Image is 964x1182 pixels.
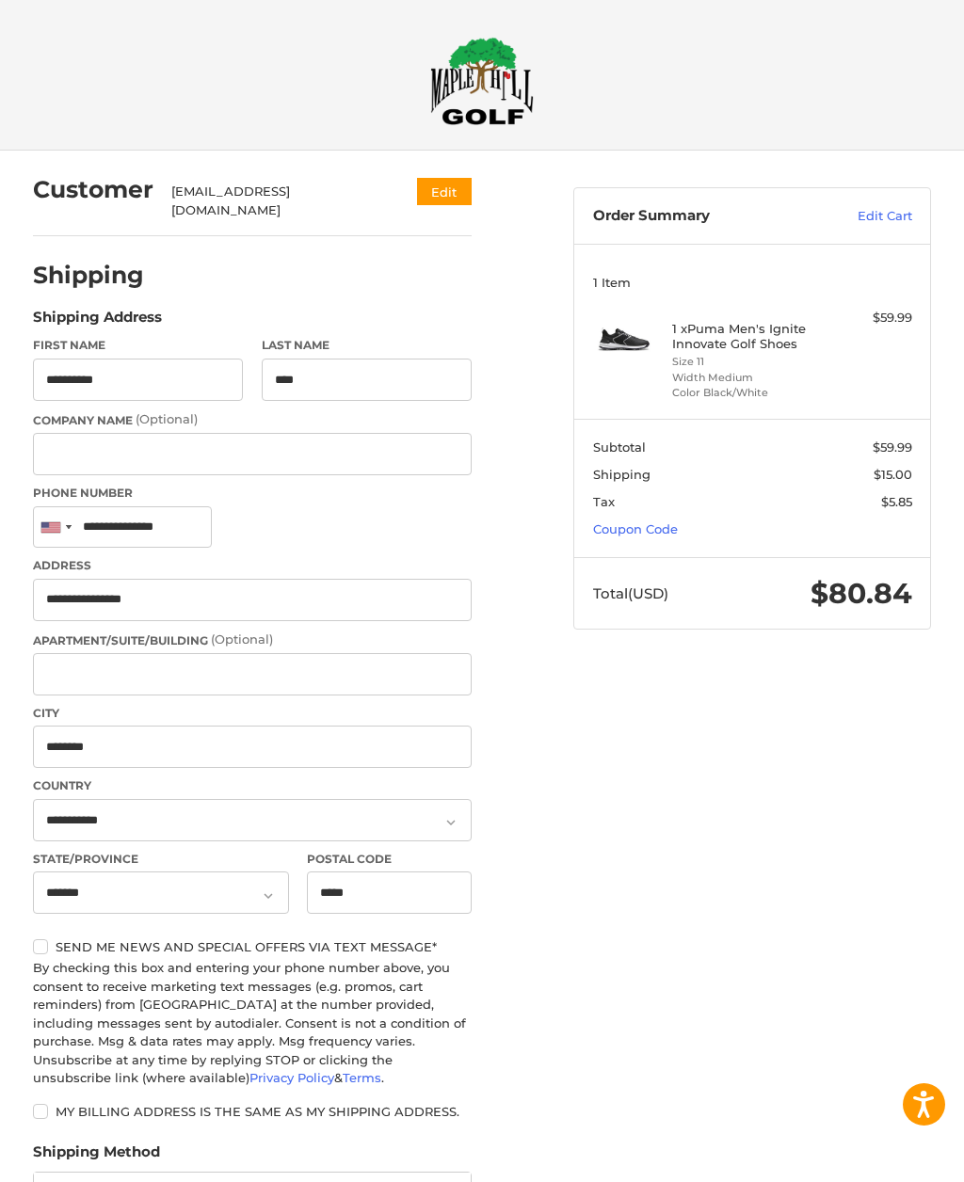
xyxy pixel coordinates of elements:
[881,494,912,509] span: $5.85
[33,175,153,204] h2: Customer
[33,777,473,794] label: Country
[874,467,912,482] span: $15.00
[171,183,380,219] div: [EMAIL_ADDRESS][DOMAIN_NAME]
[33,939,473,954] label: Send me news and special offers via text message*
[33,410,473,429] label: Company Name
[33,337,244,354] label: First Name
[33,1104,473,1119] label: My billing address is the same as my shipping address.
[811,207,912,226] a: Edit Cart
[593,275,912,290] h3: 1 Item
[593,467,651,482] span: Shipping
[593,439,646,455] span: Subtotal
[34,507,77,548] div: United States: +1
[593,494,615,509] span: Tax
[811,576,912,611] span: $80.84
[672,354,827,370] li: Size 11
[343,1070,381,1085] a: Terms
[593,521,678,536] a: Coupon Code
[873,439,912,455] span: $59.99
[211,631,273,647] small: (Optional)
[593,584,668,602] span: Total (USD)
[430,37,534,125] img: Maple Hill Golf
[33,1142,160,1172] legend: Shipping Method
[417,178,472,205] button: Edit
[672,370,827,386] li: Width Medium
[262,337,473,354] label: Last Name
[33,631,473,649] label: Apartment/Suite/Building
[33,959,473,1088] div: By checking this box and entering your phone number above, you consent to receive marketing text ...
[33,307,162,337] legend: Shipping Address
[33,851,289,868] label: State/Province
[249,1070,334,1085] a: Privacy Policy
[136,411,198,426] small: (Optional)
[33,485,473,502] label: Phone Number
[33,557,473,574] label: Address
[672,385,827,401] li: Color Black/White
[307,851,472,868] label: Postal Code
[672,321,827,352] h4: 1 x Puma Men's Ignite Innovate Golf Shoes
[832,309,912,327] div: $59.99
[33,261,144,290] h2: Shipping
[33,705,473,722] label: City
[593,207,811,226] h3: Order Summary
